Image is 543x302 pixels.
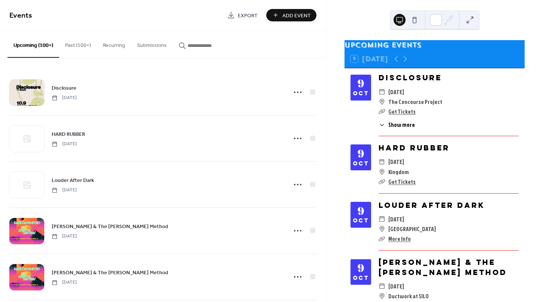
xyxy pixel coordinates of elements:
a: HARD RUBBER [52,130,85,138]
div: ​ [379,107,385,116]
span: [DATE] [52,233,77,240]
div: 9 [358,263,364,274]
div: ​ [379,120,385,129]
div: ​ [379,87,385,97]
span: Events [9,8,32,23]
div: ​ [379,214,385,224]
div: Oct [353,275,369,281]
div: Oct [353,91,369,96]
span: [DATE] [388,157,404,167]
span: Add Event [282,12,311,20]
span: The Concourse Project [388,97,442,107]
div: ​ [379,281,385,291]
div: Oct [353,161,369,166]
div: ​ [379,291,385,301]
button: ​Show more [379,120,415,129]
span: [DATE] [388,214,404,224]
a: Get Tickets [388,107,416,116]
button: Upcoming (100+) [7,30,59,58]
a: More Info [388,234,411,243]
span: [DATE] [52,279,77,286]
a: Louder After Dark [52,176,94,185]
button: Past (100+) [59,30,97,57]
button: Recurring [97,30,131,57]
a: Louder After Dark [379,200,485,210]
a: [PERSON_NAME] & The [PERSON_NAME] Method [52,268,168,277]
span: Show more [388,120,415,129]
a: [PERSON_NAME] & The [PERSON_NAME] Method [52,222,168,231]
a: Disclosure [52,84,76,92]
div: ​ [379,177,385,186]
a: [PERSON_NAME] & The [PERSON_NAME] Method [379,257,507,276]
div: Upcoming events [345,40,525,50]
div: ​ [379,157,385,167]
div: ​ [379,234,385,243]
span: [DATE] [388,87,404,97]
span: [DATE] [388,281,404,291]
button: Add Event [266,9,316,21]
span: [DATE] [52,141,77,147]
div: ​ [379,167,385,177]
span: Ductwork at SILO [388,291,429,301]
div: ​ [379,224,385,234]
div: 9 [358,206,364,217]
div: Oct [353,218,369,223]
div: 9 [358,79,364,89]
span: [DATE] [52,187,77,194]
div: 9 [358,149,364,159]
button: Submissions [131,30,173,57]
span: [PERSON_NAME] & The [PERSON_NAME] Method [52,269,168,277]
span: [PERSON_NAME] & The [PERSON_NAME] Method [52,223,168,231]
a: HARD RUBBER [379,143,450,152]
a: Get Tickets [388,177,416,186]
a: Export [222,9,263,21]
span: [DATE] [52,95,77,101]
a: Disclosure [379,73,442,82]
span: [GEOGRAPHIC_DATA] [388,224,436,234]
div: ​ [379,97,385,107]
span: Export [238,12,258,20]
span: Kingdom [388,167,409,177]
